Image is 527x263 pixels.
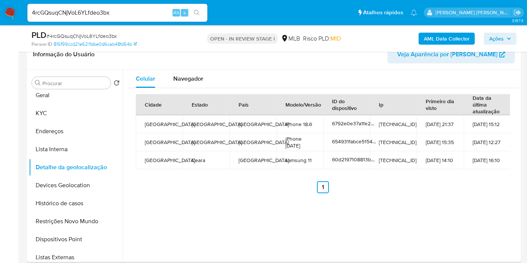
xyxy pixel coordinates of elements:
span: Risco PLD: [303,35,341,43]
button: Procurar [35,80,41,86]
input: Pesquise usuários ou casos... [27,8,207,18]
td: iPhone 18.6 [276,115,323,133]
button: AML Data Collector [419,33,475,45]
th: Data da última atualização [464,94,510,115]
button: Retornar ao pedido padrão [114,80,120,88]
th: Primeiro dia visto [417,94,464,115]
button: Ações [484,33,516,45]
td: [DATE] 21:37 [417,115,464,133]
td: [GEOGRAPHIC_DATA] [230,115,276,133]
td: [GEOGRAPHIC_DATA] [136,115,183,133]
span: s [183,9,186,16]
button: Geral [29,86,123,104]
p: OPEN - IN REVIEW STAGE I [207,33,278,44]
td: [DATE] 14:10 [417,151,464,169]
b: PLD [32,29,47,41]
span: 60d2197108813b00188baab0 [332,156,401,163]
button: Endereços [29,122,123,140]
span: Alt [173,9,179,16]
p: leticia.merlin@mercadolivre.com [435,9,511,16]
input: Procurar [42,80,108,87]
button: Dispositivos Point [29,230,123,248]
td: [TECHNICAL_ID] [370,151,417,169]
th: Estado [183,94,230,115]
td: [GEOGRAPHIC_DATA] [136,133,183,151]
a: Ir a la página 1 [317,181,329,193]
th: Cidade [136,94,183,115]
span: MID [330,34,341,43]
h1: Informação do Usuário [33,51,95,58]
div: Tabs [127,70,519,88]
button: Veja Aparência por [PERSON_NAME] [387,45,515,63]
span: Celular [136,74,155,83]
span: 6792e0e37a1fe28a40602818 [332,120,400,127]
span: Navegador [173,74,203,83]
td: Ceara [183,151,230,169]
th: Modelo/Versão [276,94,323,115]
th: ID do dispositivo [323,94,370,115]
td: [TECHNICAL_ID] [370,115,417,133]
span: Atalhos rápidos [363,9,403,17]
button: Devices Geolocation [29,176,123,194]
td: [GEOGRAPHIC_DATA] [230,133,276,151]
span: 3.157.3 [512,18,523,24]
span: Ações [489,33,504,45]
th: País [230,94,276,115]
td: [DATE] 16:10 [464,151,510,169]
button: Detalhe da geolocalização [29,158,123,176]
td: [DATE] 15:35 [417,133,464,151]
td: [GEOGRAPHIC_DATA] [136,151,183,169]
td: iPhone [DATE] [276,133,323,151]
b: Person ID [32,41,52,48]
button: Histórico de casos [29,194,123,212]
th: Ip [370,94,417,115]
span: 654931fabce515488e76cfc9 [332,138,397,145]
b: AML Data Collector [424,33,470,45]
button: KYC [29,104,123,122]
nav: Paginación [136,181,510,193]
div: MLB [281,35,300,43]
td: [TECHNICAL_ID] [370,133,417,151]
td: [DATE] 15:12 [464,115,510,133]
button: Lista Interna [29,140,123,158]
a: Notificações [411,9,417,16]
button: Restrições Novo Mundo [29,212,123,230]
td: [GEOGRAPHIC_DATA] [183,115,230,133]
a: Sair [513,9,521,17]
td: [DATE] 12:27 [464,133,510,151]
td: [GEOGRAPHIC_DATA] [183,133,230,151]
td: [GEOGRAPHIC_DATA] [230,151,276,169]
a: 816f99ccd21e621fdbe0d6cab48fd54b [54,41,137,48]
button: search-icon [189,8,204,18]
td: samsung 11 [276,151,323,169]
span: Veja Aparência por [PERSON_NAME] [397,45,497,63]
span: # 4rcGQsuqCNjVoL6YLfdeo3bx [47,32,117,40]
